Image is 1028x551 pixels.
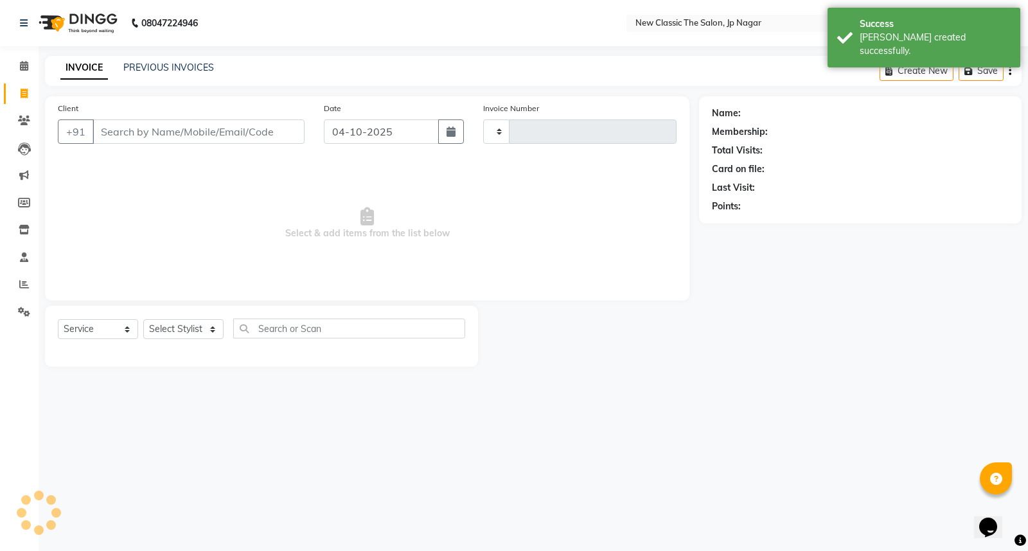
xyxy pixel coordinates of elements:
label: Client [58,103,78,114]
div: Membership: [712,125,768,139]
button: Save [959,61,1004,81]
img: logo [33,5,121,41]
div: Total Visits: [712,144,763,157]
input: Search or Scan [233,319,465,338]
div: Success [860,17,1011,31]
button: Create New [880,61,953,81]
b: 08047224946 [141,5,198,41]
span: Select & add items from the list below [58,159,677,288]
input: Search by Name/Mobile/Email/Code [93,119,305,144]
a: INVOICE [60,57,108,80]
label: Invoice Number [483,103,539,114]
div: Last Visit: [712,181,755,195]
div: Card on file: [712,162,765,176]
button: +91 [58,119,94,144]
a: PREVIOUS INVOICES [123,62,214,73]
div: Points: [712,200,741,213]
iframe: chat widget [974,500,1015,538]
div: Bill created successfully. [860,31,1011,58]
div: Name: [712,107,741,120]
label: Date [324,103,341,114]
